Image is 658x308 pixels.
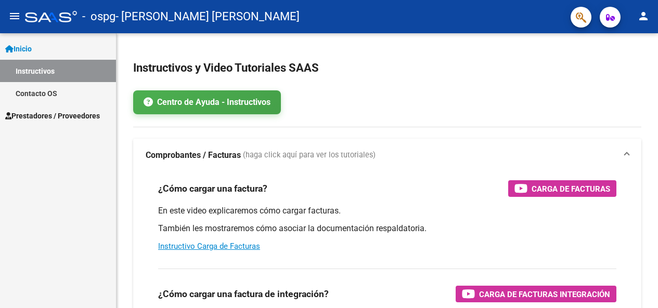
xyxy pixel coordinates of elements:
[158,223,616,234] p: También les mostraremos cómo asociar la documentación respaldatoria.
[146,150,241,161] strong: Comprobantes / Facturas
[115,5,300,28] span: - [PERSON_NAME] [PERSON_NAME]
[158,287,329,301] h3: ¿Cómo cargar una factura de integración?
[133,90,281,114] a: Centro de Ayuda - Instructivos
[133,139,641,172] mat-expansion-panel-header: Comprobantes / Facturas (haga click aquí para ver los tutoriales)
[532,182,610,195] span: Carga de Facturas
[158,242,260,251] a: Instructivo Carga de Facturas
[243,150,376,161] span: (haga click aquí para ver los tutoriales)
[456,286,616,302] button: Carga de Facturas Integración
[82,5,115,28] span: - ospg
[5,43,32,55] span: Inicio
[508,180,616,197] button: Carga de Facturas
[637,10,650,22] mat-icon: person
[479,288,610,301] span: Carga de Facturas Integración
[623,273,648,298] iframe: Intercom live chat
[158,205,616,217] p: En este video explicaremos cómo cargar facturas.
[158,181,267,196] h3: ¿Cómo cargar una factura?
[8,10,21,22] mat-icon: menu
[133,58,641,78] h2: Instructivos y Video Tutoriales SAAS
[5,110,100,122] span: Prestadores / Proveedores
